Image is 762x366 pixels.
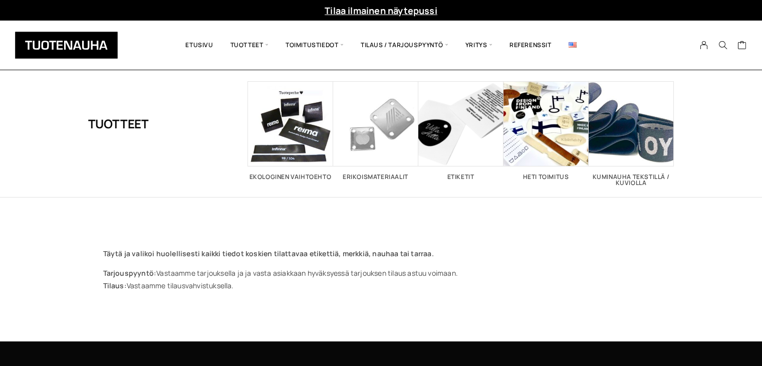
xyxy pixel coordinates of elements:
[418,81,503,180] a: Visit product category Etiketit
[418,174,503,180] h2: Etiketit
[277,28,352,62] span: Toimitustiedot
[694,41,714,50] a: My Account
[503,81,589,180] a: Visit product category Heti toimitus
[222,28,277,62] span: Tuotteet
[352,28,457,62] span: Tilaus / Tarjouspyyntö
[503,174,589,180] h2: Heti toimitus
[457,28,501,62] span: Yritys
[589,174,674,186] h2: Kuminauha tekstillä / kuviolla
[177,28,221,62] a: Etusivu
[103,267,659,292] p: Vastaamme tarjouksella ja ja vasta asiakkaan hyväksyessä tarjouksen tilaus astuu voimaan. Vastaam...
[737,40,747,52] a: Cart
[589,81,674,186] a: Visit product category Kuminauha tekstillä / kuviolla
[325,5,437,17] a: Tilaa ilmainen näytepussi
[248,81,333,180] a: Visit product category Ekologinen vaihtoehto
[88,81,149,166] h1: Tuotteet
[569,42,577,48] img: English
[333,81,418,180] a: Visit product category Erikoismateriaalit
[103,249,434,258] strong: Täytä ja valikoi huolellisesti kaikki tiedot koskien tilattavaa etikettiä, merkkiä, nauhaa tai ta...
[15,32,118,59] img: Tuotenauha Oy
[248,174,333,180] h2: Ekologinen vaihtoehto
[103,281,127,290] strong: Tilaus:
[103,268,157,278] strong: Tarjouspyyntö:
[713,41,732,50] button: Search
[501,28,560,62] a: Referenssit
[333,174,418,180] h2: Erikoismateriaalit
